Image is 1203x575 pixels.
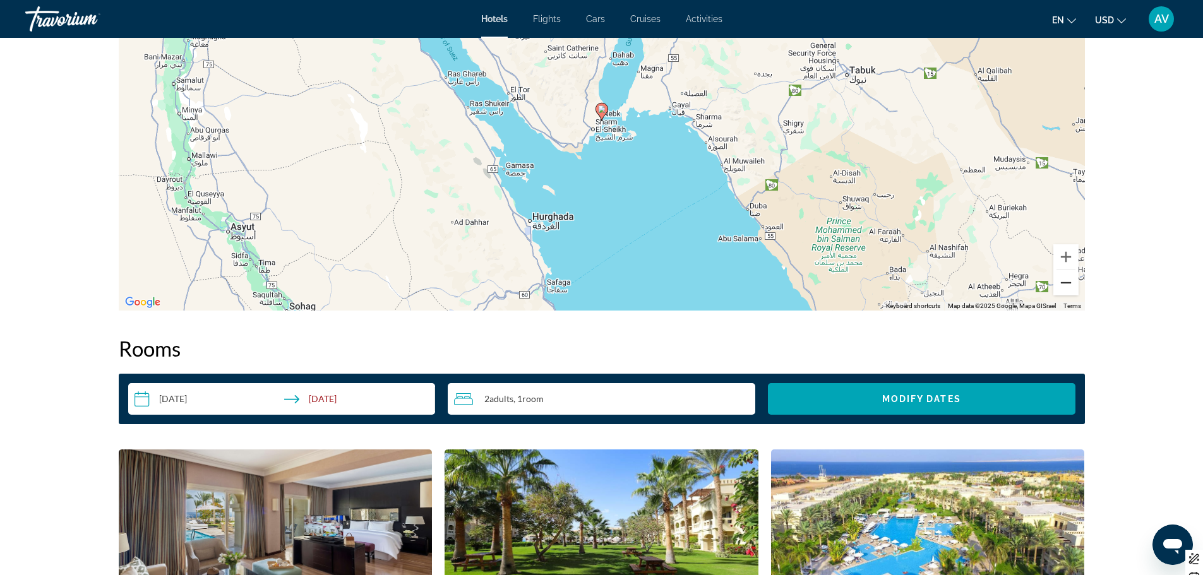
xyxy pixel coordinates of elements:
button: Zoom in [1053,244,1079,270]
iframe: Button to launch messaging window [1152,525,1193,565]
a: Cruises [630,14,661,24]
button: Travelers: 2 adults, 0 children [448,383,755,415]
button: Modify Dates [768,383,1075,415]
span: USD [1095,15,1114,25]
a: Terms (opens in new tab) [1063,302,1081,309]
button: Zoom out [1053,270,1079,295]
img: Google [122,294,164,311]
a: Hotels [481,14,508,24]
span: Adults [489,393,513,404]
button: Keyboard shortcuts [886,302,940,311]
span: AV [1154,13,1169,25]
a: Activities [686,14,722,24]
span: en [1052,15,1064,25]
button: Change currency [1095,11,1126,29]
a: Flights [533,14,561,24]
button: Change language [1052,11,1076,29]
span: , 1 [513,394,544,404]
button: Select check in and out date [128,383,436,415]
h2: Rooms [119,336,1085,361]
span: 2 [484,394,513,404]
div: Search widget [128,383,1075,415]
span: Map data ©2025 Google, Mapa GISrael [948,302,1056,309]
button: User Menu [1145,6,1178,32]
span: Room [522,393,544,404]
a: Open this area in Google Maps (opens a new window) [122,294,164,311]
a: Cars [586,14,605,24]
span: Modify Dates [882,394,961,404]
a: Travorium [25,3,152,35]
